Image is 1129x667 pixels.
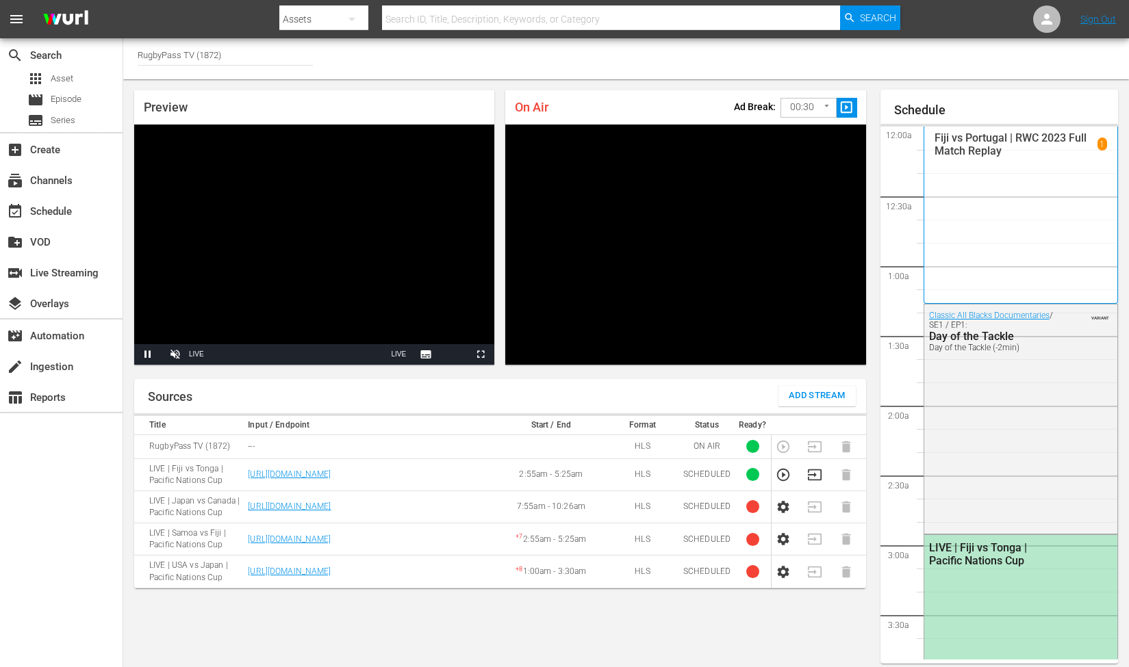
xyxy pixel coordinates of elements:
img: ans4CAIJ8jUAAAAAAAAAAAAAAAAAAAAAAAAgQb4GAAAAAAAAAAAAAAAAAAAAAAAAJMjXAAAAAAAAAAAAAAAAAAAAAAAAgAT5G... [33,3,99,36]
div: 00:30 [781,94,837,120]
a: Classic All Blacks Documentaries [929,311,1050,320]
span: Overlays [7,296,23,312]
td: 2:55am - 5:25am [496,458,606,491]
th: Format [606,416,679,435]
th: Title [134,416,244,435]
th: Input / Endpoint [244,416,496,435]
a: [URL][DOMAIN_NAME] [248,469,331,479]
span: Asset [51,72,73,86]
span: menu [8,11,25,27]
p: Ad Break: [734,101,776,112]
span: VOD [7,234,23,250]
div: Day of the Tackle (-2min) [929,343,1054,352]
a: [URL][DOMAIN_NAME] [248,534,331,544]
div: / SE1 / EP1: [929,311,1054,352]
button: Pause [134,344,162,365]
span: Search [7,47,23,64]
div: Day of the Tackle [929,330,1054,343]
th: Ready? [735,416,771,435]
button: Configure [776,499,791,514]
sup: + 7 [516,533,522,540]
button: Unmute [162,344,189,365]
td: LIVE | Japan vs Canada | Pacific Nations Cup [134,491,244,523]
h1: Schedule [894,103,1119,117]
td: HLS [606,491,679,523]
td: HLS [606,458,679,491]
button: Fullscreen [467,344,494,365]
span: Channels [7,172,23,189]
td: ON AIR [679,434,735,458]
sup: + 8 [516,566,522,573]
div: Video Player [134,125,494,365]
button: Subtitles [412,344,440,365]
a: [URL][DOMAIN_NAME] [248,566,331,576]
td: LIVE | USA vs Japan | Pacific Nations Cup [134,555,244,588]
span: VARIANT [1091,309,1109,320]
button: Add Stream [778,386,856,406]
h1: Sources [148,390,192,404]
span: Ingestion [7,358,23,375]
td: SCHEDULED [679,491,735,523]
span: Create [7,142,23,158]
td: LIVE | Samoa vs Fiji | Pacific Nations Cup [134,523,244,555]
span: Live Streaming [7,265,23,281]
td: RugbyPass TV (1872) [134,434,244,458]
a: Sign Out [1080,14,1116,25]
td: SCHEDULED [679,458,735,491]
td: 7:55am - 10:26am [496,491,606,523]
p: 1 [1100,140,1104,149]
td: HLS [606,434,679,458]
span: On Air [515,100,548,114]
td: --- [244,434,496,458]
span: Schedule [7,203,23,220]
a: [URL][DOMAIN_NAME] [248,501,331,511]
td: SCHEDULED [679,523,735,555]
button: Transition [807,467,822,482]
p: Fiji vs Portugal | RWC 2023 Full Match Replay [935,131,1098,157]
td: SCHEDULED [679,555,735,588]
td: HLS [606,523,679,555]
td: 1:00am - 3:30am [496,555,606,588]
span: Episode [51,92,81,106]
span: slideshow_sharp [839,100,854,116]
span: Series [27,112,44,129]
button: Seek to live, currently playing live [385,344,412,365]
button: Search [840,5,900,30]
td: 2:55am - 5:25am [496,523,606,555]
button: Configure [776,532,791,547]
th: Start / End [496,416,606,435]
span: Automation [7,328,23,344]
span: Episode [27,92,44,108]
button: Picture-in-Picture [440,344,467,365]
span: Series [51,114,75,127]
span: Search [860,5,896,30]
span: LIVE [391,350,406,358]
th: Status [679,416,735,435]
span: Reports [7,389,23,406]
div: LIVE [189,344,204,365]
span: Asset [27,70,44,87]
td: LIVE | Fiji vs Tonga | Pacific Nations Cup [134,458,244,491]
button: Preview Stream [776,467,791,482]
div: Video Player [505,125,865,365]
span: Add Stream [789,388,846,404]
div: LIVE | Fiji vs Tonga | Pacific Nations Cup [929,541,1054,567]
button: Configure [776,564,791,579]
span: Preview [144,100,188,114]
td: HLS [606,555,679,588]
